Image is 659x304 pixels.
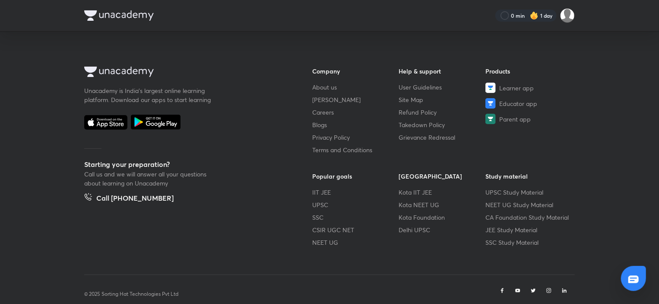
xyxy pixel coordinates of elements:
[499,83,534,93] span: Learner app
[84,67,154,77] img: Company Logo
[485,188,572,197] a: UPSC Study Material
[312,188,399,197] a: IIT JEE
[399,133,486,142] a: Grievance Redressal
[485,172,572,181] h6: Study material
[312,145,399,154] a: Terms and Conditions
[399,200,486,209] a: Kota NEET UG
[399,225,486,234] a: Delhi UPSC
[485,67,572,76] h6: Products
[485,225,572,234] a: JEE Study Material
[312,83,399,92] a: About us
[485,213,572,222] a: CA Foundation Study Material
[312,238,399,247] a: NEET UG
[399,83,486,92] a: User Guidelines
[399,95,486,104] a: Site Map
[499,99,537,108] span: Educator app
[312,120,399,129] a: Blogs
[96,193,174,205] h5: Call [PHONE_NUMBER]
[312,67,399,76] h6: Company
[399,172,486,181] h6: [GEOGRAPHIC_DATA]
[84,290,178,298] p: © 2025 Sorting Hat Technologies Pvt Ltd
[399,213,486,222] a: Kota Foundation
[399,108,486,117] a: Refund Policy
[485,98,496,109] img: Educator app
[485,114,496,124] img: Parent app
[312,108,399,117] a: Careers
[485,200,572,209] a: NEET UG Study Material
[485,114,572,124] a: Parent app
[530,11,539,20] img: streak
[560,8,575,23] img: Kebir Hasan Sk
[84,159,285,170] h5: Starting your preparation?
[84,86,214,104] p: Unacademy is India’s largest online learning platform. Download our apps to start learning
[485,98,572,109] a: Educator app
[84,10,154,21] img: Company Logo
[84,67,285,79] a: Company Logo
[399,67,486,76] h6: Help & support
[399,120,486,129] a: Takedown Policy
[485,83,496,93] img: Learner app
[312,225,399,234] a: CSIR UGC NET
[399,188,486,197] a: Kota IIT JEE
[84,170,214,188] p: Call us and we will answer all your questions about learning on Unacademy
[485,83,572,93] a: Learner app
[499,115,531,124] span: Parent app
[312,213,399,222] a: SSC
[485,238,572,247] a: SSC Study Material
[84,193,174,205] a: Call [PHONE_NUMBER]
[312,172,399,181] h6: Popular goals
[312,108,334,117] span: Careers
[312,200,399,209] a: UPSC
[312,133,399,142] a: Privacy Policy
[312,95,399,104] a: [PERSON_NAME]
